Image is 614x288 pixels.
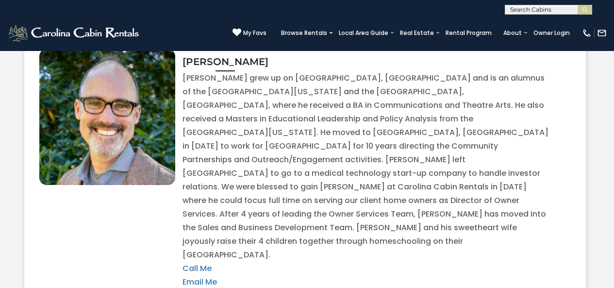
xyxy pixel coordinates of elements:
img: phone-regular-white.png [582,28,592,38]
a: My Favs [232,28,266,38]
span: My Favs [243,29,266,37]
img: mail-regular-white.png [597,28,607,38]
a: Rental Program [441,26,497,40]
h3: [PERSON_NAME] [183,56,268,71]
a: Local Area Guide [334,26,393,40]
a: Real Estate [395,26,439,40]
a: Email Me [183,276,217,288]
img: # [39,49,175,185]
a: About [498,26,527,40]
img: White-1-2.png [7,23,142,43]
a: Call Me [183,263,212,274]
a: Browse Rentals [276,26,332,40]
a: Owner Login [529,26,575,40]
